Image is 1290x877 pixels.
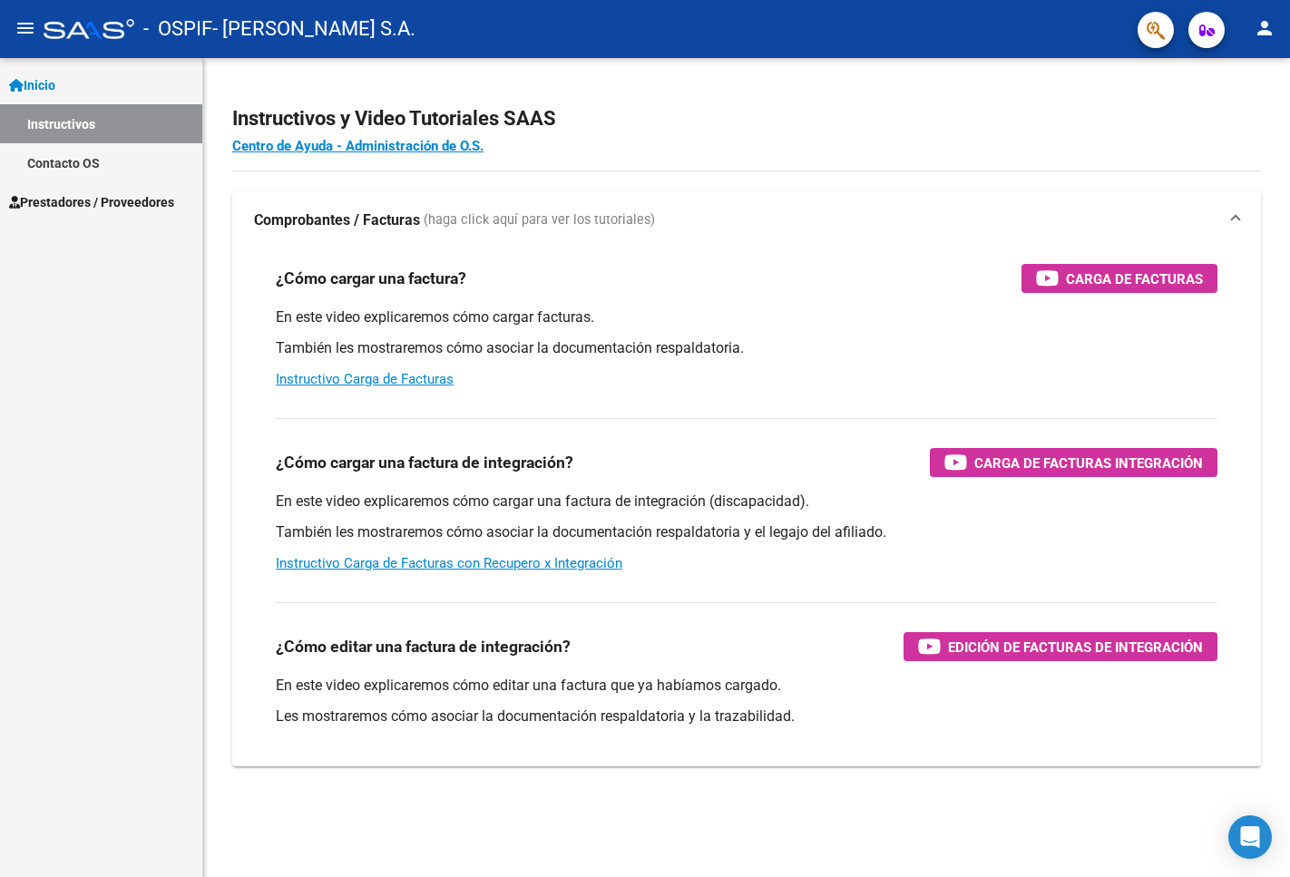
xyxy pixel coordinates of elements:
p: Les mostraremos cómo asociar la documentación respaldatoria y la trazabilidad. [276,706,1217,726]
p: En este video explicaremos cómo cargar una factura de integración (discapacidad). [276,492,1217,512]
h3: ¿Cómo cargar una factura de integración? [276,450,573,475]
span: - OSPIF [143,9,212,49]
span: Prestadores / Proveedores [9,192,174,212]
span: Carga de Facturas [1066,268,1203,290]
mat-icon: person [1254,17,1275,39]
h3: ¿Cómo cargar una factura? [276,266,466,291]
a: Instructivo Carga de Facturas [276,371,454,387]
button: Edición de Facturas de integración [904,632,1217,661]
h3: ¿Cómo editar una factura de integración? [276,634,571,659]
div: Open Intercom Messenger [1228,815,1272,859]
button: Carga de Facturas [1021,264,1217,293]
span: Carga de Facturas Integración [974,452,1203,474]
h2: Instructivos y Video Tutoriales SAAS [232,102,1261,136]
p: En este video explicaremos cómo cargar facturas. [276,307,1217,327]
span: Edición de Facturas de integración [948,636,1203,658]
mat-icon: menu [15,17,36,39]
div: Comprobantes / Facturas (haga click aquí para ver los tutoriales) [232,249,1261,766]
p: También les mostraremos cómo asociar la documentación respaldatoria. [276,338,1217,358]
button: Carga de Facturas Integración [930,448,1217,477]
a: Instructivo Carga de Facturas con Recupero x Integración [276,555,622,571]
p: También les mostraremos cómo asociar la documentación respaldatoria y el legajo del afiliado. [276,522,1217,542]
strong: Comprobantes / Facturas [254,210,420,230]
span: - [PERSON_NAME] S.A. [212,9,415,49]
p: En este video explicaremos cómo editar una factura que ya habíamos cargado. [276,676,1217,696]
a: Centro de Ayuda - Administración de O.S. [232,138,484,154]
span: Inicio [9,75,55,95]
mat-expansion-panel-header: Comprobantes / Facturas (haga click aquí para ver los tutoriales) [232,191,1261,249]
span: (haga click aquí para ver los tutoriales) [424,210,655,230]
